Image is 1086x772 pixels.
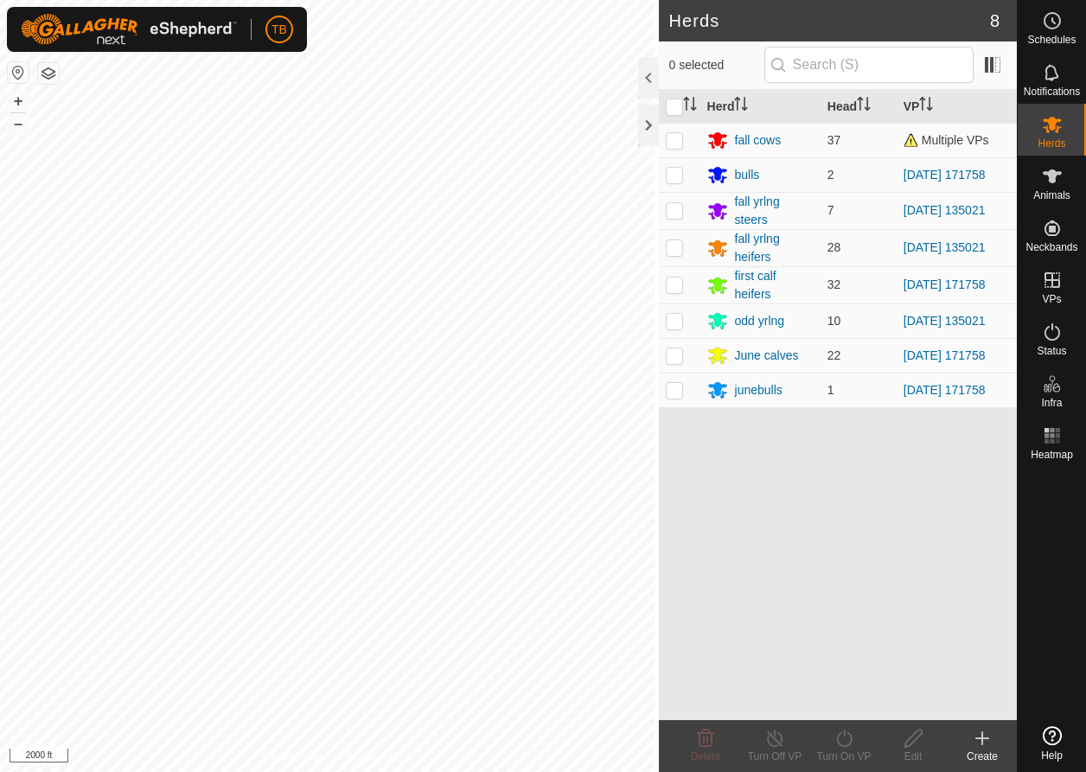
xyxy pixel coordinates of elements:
a: [DATE] 171758 [904,383,986,397]
div: Turn Off VP [740,749,809,764]
div: fall yrlng steers [735,193,814,229]
p-sorticon: Activate to sort [919,99,933,113]
span: Herds [1038,138,1065,149]
div: fall cows [735,131,782,150]
a: [DATE] 135021 [904,203,986,217]
a: [DATE] 135021 [904,240,986,254]
div: Turn On VP [809,749,878,764]
div: fall yrlng heifers [735,230,814,266]
span: 0 selected [669,56,764,74]
span: Status [1037,346,1066,356]
span: Delete [691,750,721,762]
span: 37 [827,133,841,147]
a: [DATE] 171758 [904,278,986,291]
th: Herd [700,90,821,124]
p-sorticon: Activate to sort [683,99,697,113]
div: odd yrlng [735,312,785,330]
div: Create [948,749,1017,764]
button: Reset Map [8,62,29,83]
p-sorticon: Activate to sort [857,99,871,113]
span: 7 [827,203,834,217]
span: TB [271,21,287,39]
a: [DATE] 135021 [904,314,986,328]
h2: Herds [669,10,990,31]
a: Privacy Policy [261,750,326,765]
button: + [8,91,29,112]
button: – [8,113,29,134]
span: Multiple VPs [904,133,989,147]
button: Map Layers [38,63,59,84]
span: 22 [827,348,841,362]
a: Help [1018,719,1086,768]
div: Edit [878,749,948,764]
span: Animals [1033,190,1070,201]
input: Search (S) [764,47,974,83]
span: VPs [1042,294,1061,304]
span: Schedules [1027,35,1076,45]
span: Heatmap [1031,450,1073,460]
a: [DATE] 171758 [904,348,986,362]
span: 8 [990,8,1000,34]
span: Infra [1041,398,1062,408]
span: Notifications [1024,86,1080,97]
span: 10 [827,314,841,328]
div: first calf heifers [735,267,814,303]
span: 28 [827,240,841,254]
span: 32 [827,278,841,291]
a: [DATE] 171758 [904,168,986,182]
div: junebulls [735,381,783,399]
span: 1 [827,383,834,397]
p-sorticon: Activate to sort [734,99,748,113]
th: VP [897,90,1017,124]
span: Neckbands [1025,242,1077,252]
span: 2 [827,168,834,182]
div: bulls [735,166,760,184]
span: Help [1041,750,1063,761]
img: Gallagher Logo [21,14,237,45]
div: June calves [735,347,799,365]
a: Contact Us [346,750,397,765]
th: Head [821,90,897,124]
